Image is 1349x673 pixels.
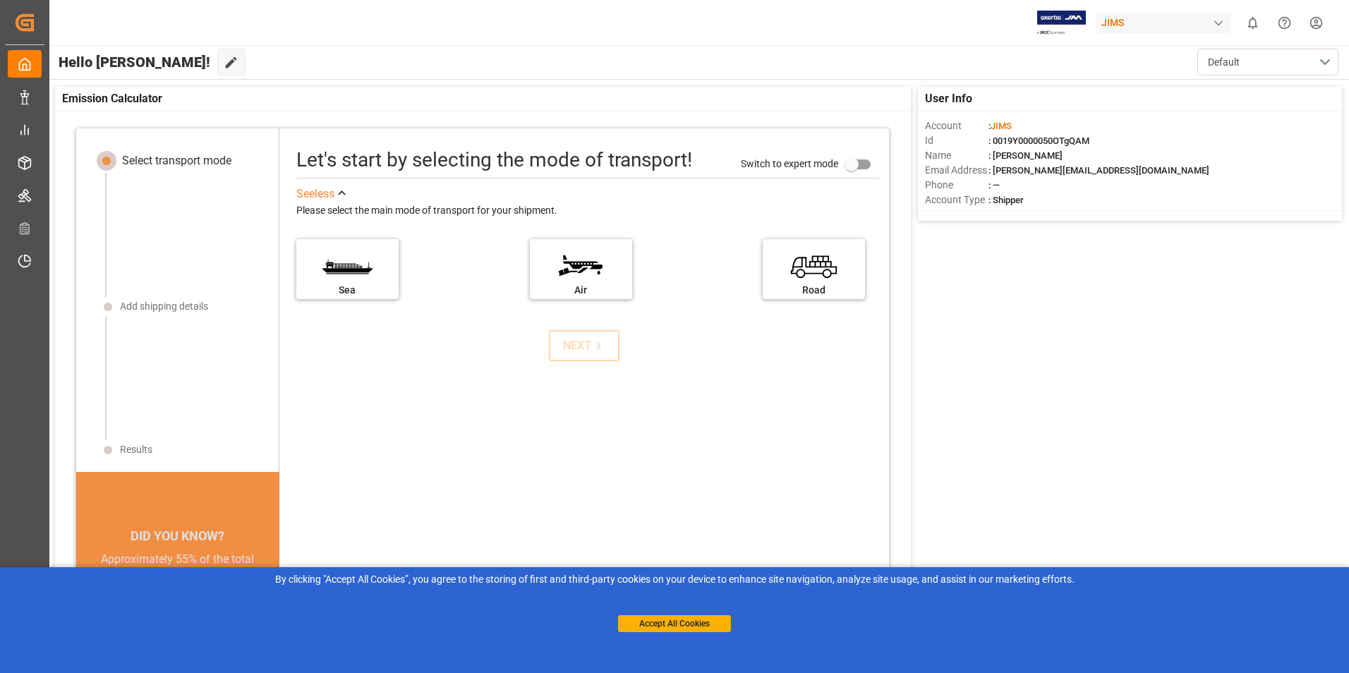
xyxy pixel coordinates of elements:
[10,572,1339,587] div: By clicking "Accept All Cookies”, you agree to the storing of first and third-party cookies on yo...
[988,121,1012,131] span: :
[1096,13,1231,33] div: JIMS
[988,180,1000,190] span: : —
[537,283,625,298] div: Air
[925,193,988,207] span: Account Type
[770,283,858,298] div: Road
[120,442,152,457] div: Results
[76,551,96,619] button: previous slide / item
[988,195,1024,205] span: : Shipper
[303,283,392,298] div: Sea
[563,337,606,354] div: NEXT
[296,202,879,219] div: Please select the main mode of transport for your shipment.
[296,186,334,202] div: See less
[260,551,279,619] button: next slide / item
[1096,9,1237,36] button: JIMS
[741,157,838,169] span: Switch to expert mode
[925,90,972,107] span: User Info
[925,178,988,193] span: Phone
[122,152,231,169] div: Select transport mode
[991,121,1012,131] span: JIMS
[93,551,262,602] div: Approximately 55% of the total emissions in a port are from ships (Springer Nature)
[62,90,162,107] span: Emission Calculator
[925,148,988,163] span: Name
[120,299,208,314] div: Add shipping details
[296,145,692,175] div: Let's start by selecting the mode of transport!
[1037,11,1086,35] img: Exertis%20JAM%20-%20Email%20Logo.jpg_1722504956.jpg
[925,133,988,148] span: Id
[549,330,619,361] button: NEXT
[59,49,210,75] span: Hello [PERSON_NAME]!
[1197,49,1338,75] button: open menu
[925,163,988,178] span: Email Address
[1269,7,1300,39] button: Help Center
[1237,7,1269,39] button: show 0 new notifications
[76,521,279,551] div: DID YOU KNOW?
[1208,55,1240,70] span: Default
[925,119,988,133] span: Account
[618,615,731,632] button: Accept All Cookies
[988,165,1209,176] span: : [PERSON_NAME][EMAIL_ADDRESS][DOMAIN_NAME]
[988,150,1063,161] span: : [PERSON_NAME]
[988,135,1089,146] span: : 0019Y0000050OTgQAM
